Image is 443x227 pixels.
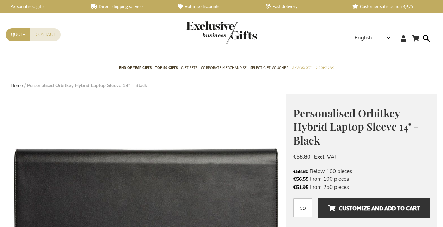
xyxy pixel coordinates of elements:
a: Personalised gifts [4,4,79,10]
span: €58.80 [293,153,310,160]
span: Excl. VAT [314,153,337,160]
a: Contact [30,28,61,41]
span: €56.55 [293,176,308,183]
span: Select Gift Voucher [250,64,288,72]
strong: Personalised Orbitkey Hybrid Laptop Sleeve 14" - Black [27,82,147,89]
a: Customer satisfaction 4,6/5 [352,4,428,10]
a: Volume discounts [178,4,254,10]
span: By Budget [292,64,311,72]
span: Customize and add to cart [328,203,420,214]
span: Occasions [314,64,333,72]
button: Customize and add to cart [318,198,430,218]
a: store logo [186,21,222,44]
span: Corporate Merchandise [201,64,247,72]
a: Direct shipping service [91,4,166,10]
img: Exclusive Business gifts logo [186,21,257,44]
div: English [355,34,395,42]
li: From 250 pieces [293,183,430,191]
input: Qty [293,198,312,217]
a: Fast delivery [265,4,341,10]
li: Below 100 pieces [293,167,430,175]
span: TOP 50 Gifts [155,64,178,72]
span: Personalised Orbitkey Hybrid Laptop Sleeve 14" - Black [293,106,419,147]
a: Quote [6,28,30,41]
span: €51.95 [293,184,308,191]
span: End of year gifts [119,64,152,72]
span: Gift Sets [181,64,197,72]
li: From 100 pieces [293,175,430,183]
span: English [355,34,372,42]
a: Home [11,82,23,89]
span: €58.80 [293,168,308,175]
